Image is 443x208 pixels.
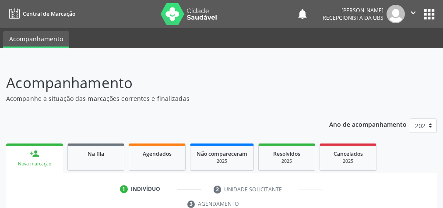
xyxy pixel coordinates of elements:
span: Cancelados [334,150,363,158]
span: Recepcionista da UBS [323,14,383,22]
span: Agendados [143,150,172,158]
div: [PERSON_NAME] [323,7,383,14]
span: Na fila [88,150,104,158]
button: notifications [296,8,309,20]
div: person_add [30,149,39,158]
div: Nova marcação [12,161,57,167]
div: Indivíduo [131,185,160,193]
div: 1 [120,185,128,193]
a: Central de Marcação [6,7,75,21]
div: 2025 [326,158,370,165]
img: img [387,5,405,23]
i:  [408,8,418,18]
button: apps [422,7,437,22]
span: Central de Marcação [23,10,75,18]
p: Acompanhe a situação das marcações correntes e finalizadas [6,94,308,103]
div: 2025 [265,158,309,165]
a: Acompanhamento [3,31,69,48]
div: 2025 [197,158,247,165]
span: Não compareceram [197,150,247,158]
span: Resolvidos [273,150,300,158]
p: Acompanhamento [6,72,308,94]
button:  [405,5,422,23]
p: Ano de acompanhamento [329,118,407,129]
